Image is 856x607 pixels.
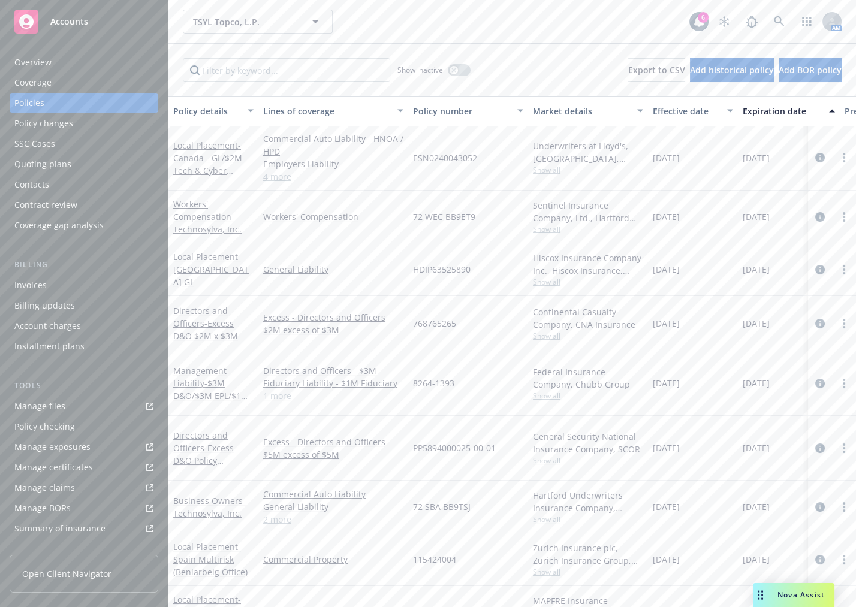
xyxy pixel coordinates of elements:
div: Summary of insurance [14,519,106,538]
a: more [837,441,851,455]
span: [DATE] [743,263,770,276]
div: General Security National Insurance Company, SCOR [533,430,643,455]
div: SSC Cases [14,134,55,153]
a: 1 more [263,389,403,402]
a: Commercial Auto Liability [263,488,403,500]
a: circleInformation [813,441,827,455]
div: Manage exposures [14,437,91,457]
span: [DATE] [743,442,770,454]
span: Accounts [50,17,88,26]
span: [DATE] [743,152,770,164]
span: [DATE] [653,442,680,454]
span: ESN0240043052 [413,152,477,164]
span: Show all [533,567,643,577]
span: [DATE] [653,553,680,566]
span: [DATE] [743,553,770,566]
div: Billing [10,259,158,271]
a: Employers Liability [263,158,403,170]
span: Show inactive [397,65,443,75]
span: Open Client Navigator [22,567,111,580]
div: Sentinel Insurance Company, Ltd., Hartford Insurance Group [533,199,643,224]
div: Hartford Underwriters Insurance Company, Hartford Insurance Group [533,489,643,514]
a: Directors and Officers [173,430,234,479]
div: Lines of coverage [263,105,390,117]
span: 72 SBA BB9TSJ [413,500,471,513]
a: Workers' Compensation [263,210,403,223]
a: Account charges [10,316,158,336]
a: Overview [10,53,158,72]
a: circleInformation [813,552,827,567]
div: Zurich Insurance plc, Zurich Insurance Group, Cogesa Insurance ([GEOGRAPHIC_DATA] Local Broker) [533,542,643,567]
span: Show all [533,514,643,524]
a: more [837,552,851,567]
div: Expiration date [743,105,822,117]
a: Local Placement [173,251,249,288]
span: Show all [533,391,643,401]
div: Market details [533,105,630,117]
a: Summary of insurance [10,519,158,538]
div: Tools [10,380,158,392]
a: Accounts [10,5,158,38]
span: - $3M D&O/$3M EPL/$1M FID [173,378,249,414]
span: Export to CSV [628,64,685,76]
a: Billing updates [10,296,158,315]
a: more [837,500,851,514]
button: Lines of coverage [258,96,408,125]
a: Commercial Auto Liability - HNOA / HPD [263,132,403,158]
a: Workers' Compensation [173,198,242,235]
a: Management Liability [173,365,249,414]
span: [DATE] [653,263,680,276]
span: PP5894000025-00-01 [413,442,496,454]
div: Hiscox Insurance Company Inc., Hiscox Insurance, Cogesa Insurance ([GEOGRAPHIC_DATA] Local Broker) [533,252,643,277]
a: Coverage gap analysis [10,216,158,235]
a: Directors and Officers - $3M [263,364,403,377]
span: [DATE] [653,377,680,389]
div: Effective date [653,105,720,117]
span: Add historical policy [690,64,774,76]
a: Switch app [795,10,819,34]
div: Manage certificates [14,458,93,477]
span: Show all [533,224,643,234]
a: Business Owners [173,495,246,519]
a: Quoting plans [10,155,158,174]
a: Installment plans [10,337,158,356]
a: Search [767,10,791,34]
a: 2 more [263,513,403,526]
a: Manage claims [10,478,158,497]
span: [DATE] [653,210,680,223]
button: Expiration date [738,96,840,125]
a: Policies [10,93,158,113]
button: Policy number [408,96,528,125]
button: Nova Assist [753,583,834,607]
div: Manage claims [14,478,75,497]
a: Coverage [10,73,158,92]
a: Fiduciary Liability - $1M Fiduciary [263,377,403,389]
a: circleInformation [813,500,827,514]
div: Manage BORs [14,499,71,518]
a: Policy changes [10,114,158,133]
span: 72 WEC BB9ET9 [413,210,475,223]
input: Filter by keyword... [183,58,390,82]
span: TSYL Topco, L.P. [193,16,297,28]
a: Local Placement [173,140,254,201]
span: Add BOR policy [779,64,842,76]
span: - Excess D&O Policy $5Mx$5M [173,442,234,479]
span: - Spain Multirisk (Beniarbeig Office) [173,541,248,578]
span: - [GEOGRAPHIC_DATA] GL [173,251,249,288]
div: Continental Casualty Company, CNA Insurance [533,306,643,331]
button: Market details [528,96,648,125]
button: Effective date [648,96,738,125]
button: Policy details [168,96,258,125]
a: circleInformation [813,150,827,165]
a: Contacts [10,175,158,194]
button: Export to CSV [628,58,685,82]
button: Add BOR policy [779,58,842,82]
span: Show all [533,331,643,341]
span: [DATE] [653,317,680,330]
a: Directors and Officers [173,305,238,342]
a: 4 more [263,170,403,183]
div: Overview [14,53,52,72]
span: Show all [533,277,643,287]
a: Contract review [10,195,158,215]
a: circleInformation [813,316,827,331]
